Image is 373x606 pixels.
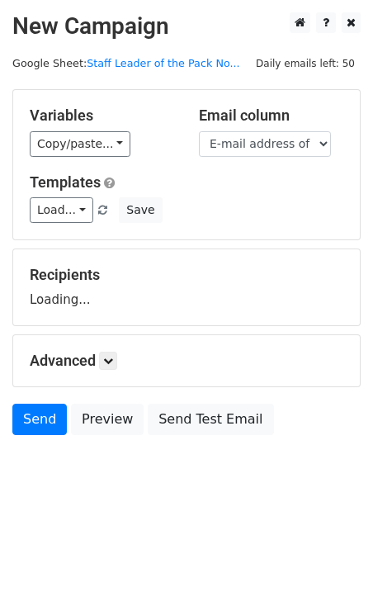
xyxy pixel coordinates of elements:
[199,107,343,125] h5: Email column
[12,57,240,69] small: Google Sheet:
[30,266,343,284] h5: Recipients
[30,173,101,191] a: Templates
[30,197,93,223] a: Load...
[87,57,239,69] a: Staff Leader of the Pack No...
[148,404,273,435] a: Send Test Email
[30,266,343,309] div: Loading...
[30,107,174,125] h5: Variables
[250,54,361,73] span: Daily emails left: 50
[71,404,144,435] a: Preview
[30,131,130,157] a: Copy/paste...
[12,404,67,435] a: Send
[250,57,361,69] a: Daily emails left: 50
[12,12,361,40] h2: New Campaign
[119,197,162,223] button: Save
[30,352,343,370] h5: Advanced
